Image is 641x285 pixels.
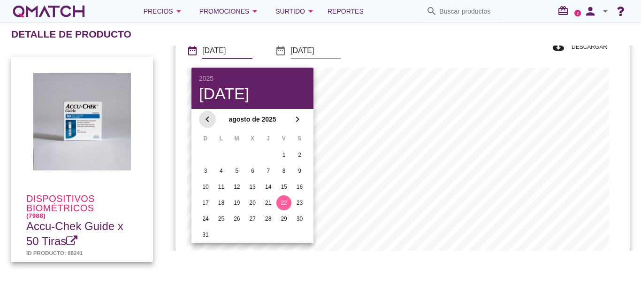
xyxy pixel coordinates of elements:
[199,75,306,82] div: 2025
[11,27,131,42] h2: Detalle de producto
[198,215,213,223] div: 24
[214,179,229,194] button: 11
[276,211,291,226] button: 29
[261,199,276,207] div: 21
[202,114,213,125] i: chevron_left
[214,195,229,210] button: 18
[229,215,244,223] div: 26
[245,183,260,191] div: 13
[245,131,259,146] th: X
[324,2,367,21] a: Reportes
[249,6,260,17] i: arrow_drop_down
[276,167,291,175] div: 8
[261,131,275,146] th: J
[577,11,579,15] text: 2
[328,6,364,17] span: Reportes
[229,211,244,226] button: 26
[245,195,260,210] button: 20
[198,199,213,207] div: 17
[268,2,324,21] button: Surtido
[198,231,213,239] div: 31
[275,45,286,56] i: date_range
[276,163,291,178] button: 8
[245,199,260,207] div: 20
[245,211,260,226] button: 27
[26,213,138,219] h6: (7988)
[198,195,213,210] button: 17
[199,6,261,17] div: Promociones
[11,2,86,21] a: white-qmatch-logo
[426,6,437,17] i: search
[292,163,307,178] button: 9
[229,179,244,194] button: 12
[568,43,607,51] span: DESCARGAR
[214,167,229,175] div: 4
[261,183,276,191] div: 14
[214,131,228,146] th: L
[173,6,184,17] i: arrow_drop_down
[136,2,192,21] button: Precios
[214,215,229,223] div: 25
[292,131,307,146] th: S
[245,167,260,175] div: 6
[439,4,496,19] input: Buscar productos
[276,215,291,223] div: 29
[553,41,568,53] i: cloud_download
[276,131,291,146] th: V
[276,199,291,207] div: 22
[292,183,307,191] div: 16
[292,151,307,159] div: 2
[574,10,581,16] a: 2
[198,167,213,175] div: 3
[245,179,260,194] button: 13
[261,215,276,223] div: 28
[214,163,229,178] button: 4
[26,220,123,247] span: Accu-Chek Guide x 50 Tiras
[198,227,213,242] button: 31
[305,6,316,17] i: arrow_drop_down
[581,5,600,18] i: person
[557,5,572,16] i: redeem
[276,179,291,194] button: 15
[245,215,260,223] div: 27
[192,2,268,21] button: Promociones
[261,167,276,175] div: 7
[545,39,615,55] button: DESCARGAR
[216,115,289,124] strong: agosto de 2025
[276,151,291,159] div: 1
[198,131,213,146] th: D
[187,45,198,56] i: date_range
[276,195,291,210] button: 22
[292,199,307,207] div: 23
[292,195,307,210] button: 23
[214,199,229,207] div: 18
[229,195,244,210] button: 19
[229,163,244,178] button: 5
[229,183,244,191] div: 12
[144,6,184,17] div: Precios
[26,194,138,219] h4: Dispositivos biométricos
[275,6,316,17] div: Surtido
[276,147,291,162] button: 1
[261,211,276,226] button: 28
[229,131,244,146] th: M
[292,215,307,223] div: 30
[276,183,291,191] div: 15
[245,163,260,178] button: 6
[290,43,341,58] input: Hasta
[198,179,213,194] button: 10
[229,167,244,175] div: 5
[600,6,611,17] i: arrow_drop_down
[198,183,213,191] div: 10
[292,179,307,194] button: 16
[26,249,138,257] h5: Id producto: 88241
[229,199,244,207] div: 19
[292,211,307,226] button: 30
[198,211,213,226] button: 24
[292,147,307,162] button: 2
[214,211,229,226] button: 25
[261,163,276,178] button: 7
[261,179,276,194] button: 14
[261,195,276,210] button: 21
